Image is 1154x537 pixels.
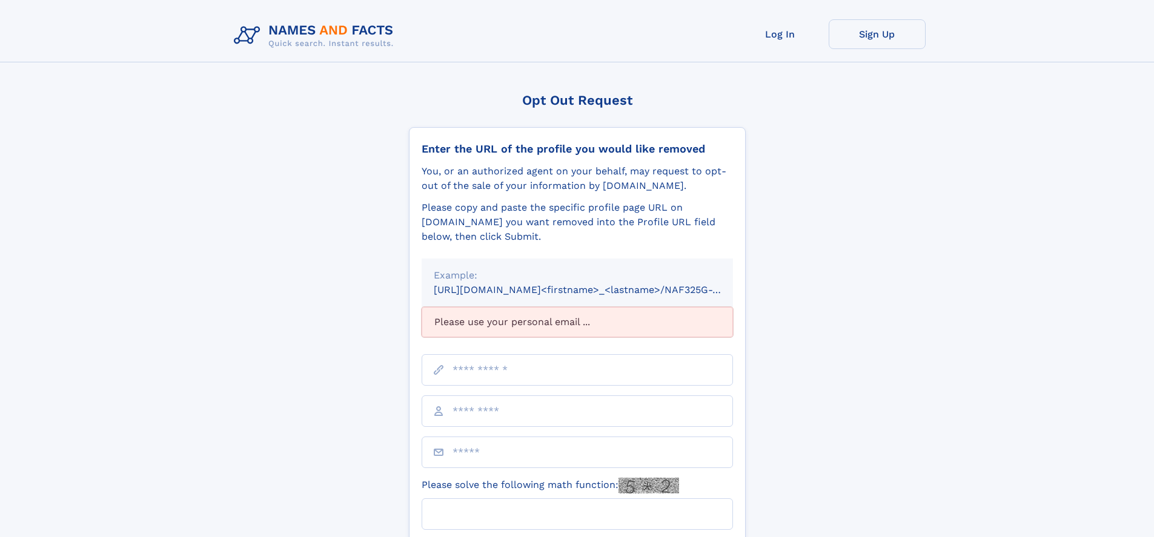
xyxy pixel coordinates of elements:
div: Opt Out Request [409,93,746,108]
div: You, or an authorized agent on your behalf, may request to opt-out of the sale of your informatio... [422,164,733,193]
div: Please use your personal email ... [422,307,733,337]
small: [URL][DOMAIN_NAME]<firstname>_<lastname>/NAF325G-xxxxxxxx [434,284,756,295]
a: Sign Up [829,19,926,49]
div: Enter the URL of the profile you would like removed [422,142,733,156]
img: Logo Names and Facts [229,19,403,52]
a: Log In [732,19,829,49]
label: Please solve the following math function: [422,478,679,493]
div: Example: [434,268,721,283]
div: Please copy and paste the specific profile page URL on [DOMAIN_NAME] you want removed into the Pr... [422,200,733,244]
